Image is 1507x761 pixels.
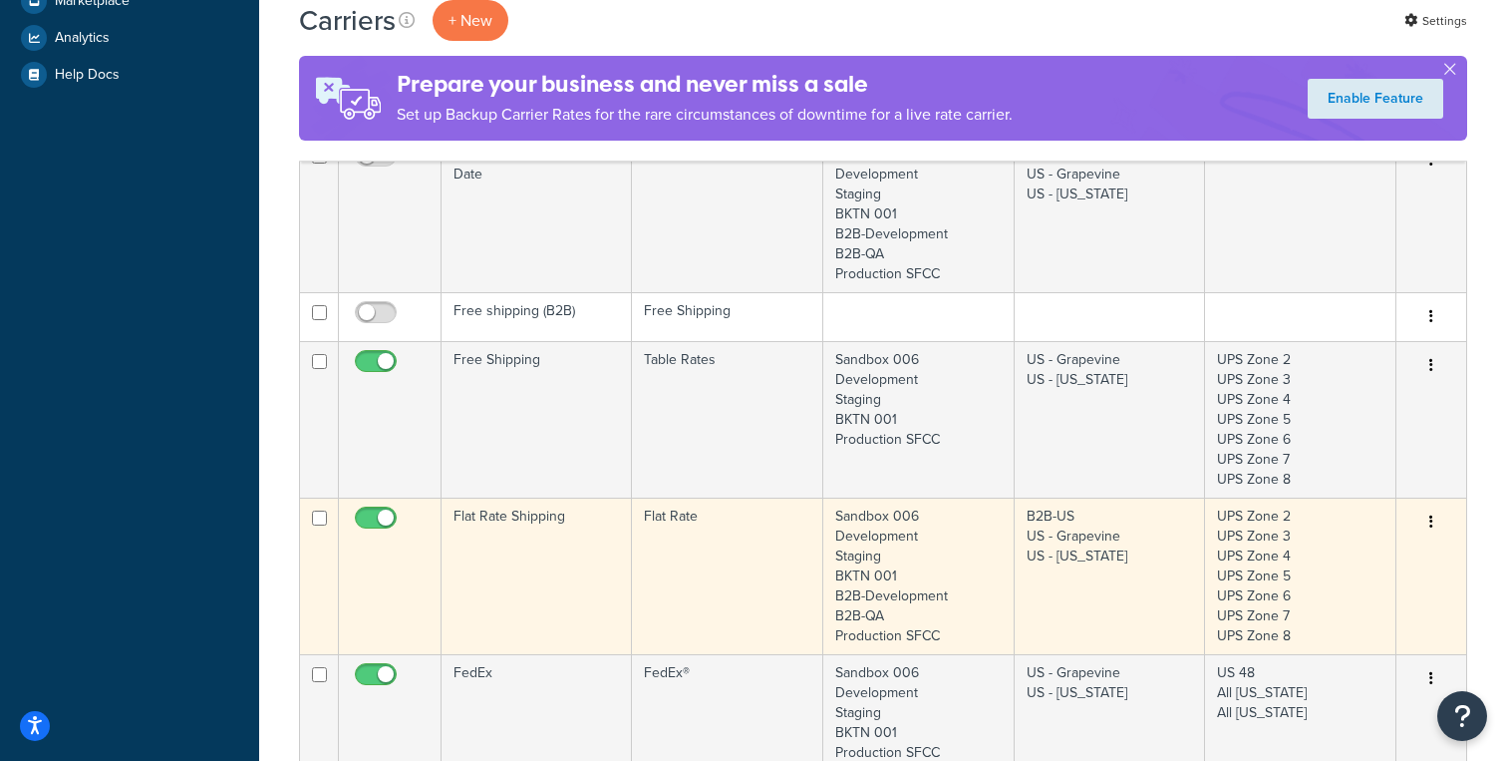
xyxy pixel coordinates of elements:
[55,30,110,47] span: Analytics
[442,292,632,341] td: Free shipping (B2B)
[1015,341,1206,498] td: US - Grapevine US - [US_STATE]
[299,56,397,141] img: ad-rules-rateshop-fe6ec290ccb7230408bd80ed9643f0289d75e0ffd9eb532fc0e269fcd187b520.png
[1437,691,1487,741] button: Open Resource Center
[823,341,1015,498] td: Sandbox 006 Development Staging BKTN 001 Production SFCC
[632,341,822,498] td: Table Rates
[55,67,120,84] span: Help Docs
[1205,498,1396,654] td: UPS Zone 2 UPS Zone 3 UPS Zone 4 UPS Zone 5 UPS Zone 6 UPS Zone 7 UPS Zone 8
[1015,136,1206,292] td: B2B-US US - Grapevine US - [US_STATE]
[15,20,244,56] a: Analytics
[15,57,244,93] a: Help Docs
[1404,7,1467,35] a: Settings
[632,292,822,341] td: Free Shipping
[397,68,1013,101] h4: Prepare your business and never miss a sale
[442,136,632,292] td: Free Shipping Delivery Date
[632,498,822,654] td: Flat Rate
[1205,341,1396,498] td: UPS Zone 2 UPS Zone 3 UPS Zone 4 UPS Zone 5 UPS Zone 6 UPS Zone 7 UPS Zone 8
[442,498,632,654] td: Flat Rate Shipping
[397,101,1013,129] p: Set up Backup Carrier Rates for the rare circumstances of downtime for a live rate carrier.
[1015,498,1206,654] td: B2B-US US - Grapevine US - [US_STATE]
[632,136,822,292] td: Table Rates
[823,498,1015,654] td: Sandbox 006 Development Staging BKTN 001 B2B-Development B2B-QA Production SFCC
[299,1,396,40] h1: Carriers
[442,341,632,498] td: Free Shipping
[1308,79,1443,119] a: Enable Feature
[823,136,1015,292] td: Sandbox 006 Development Staging BKTN 001 B2B-Development B2B-QA Production SFCC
